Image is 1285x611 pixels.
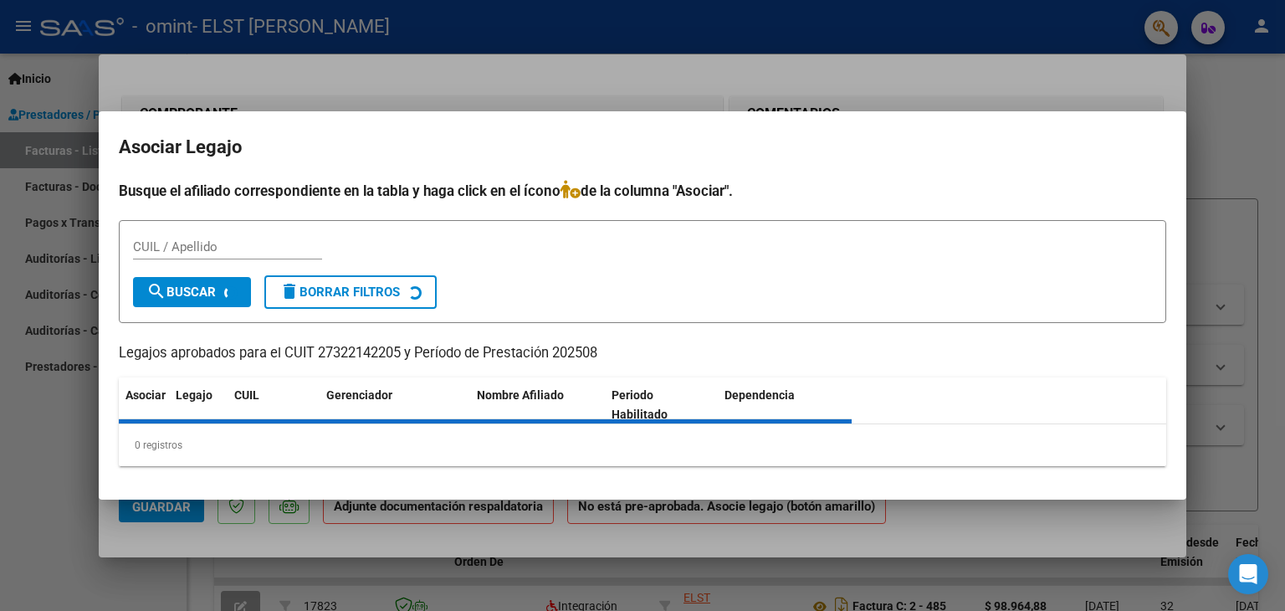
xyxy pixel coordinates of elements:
[279,281,299,301] mat-icon: delete
[326,388,392,402] span: Gerenciador
[234,388,259,402] span: CUIL
[264,275,437,309] button: Borrar Filtros
[146,281,166,301] mat-icon: search
[612,388,668,421] span: Periodo Habilitado
[125,388,166,402] span: Asociar
[279,285,400,300] span: Borrar Filtros
[228,377,320,433] datatable-header-cell: CUIL
[1228,554,1268,594] div: Open Intercom Messenger
[605,377,718,433] datatable-header-cell: Periodo Habilitado
[320,377,470,433] datatable-header-cell: Gerenciador
[169,377,228,433] datatable-header-cell: Legajo
[477,388,564,402] span: Nombre Afiliado
[119,131,1166,163] h2: Asociar Legajo
[133,277,251,307] button: Buscar
[718,377,852,433] datatable-header-cell: Dependencia
[119,424,1166,466] div: 0 registros
[119,180,1166,202] h4: Busque el afiliado correspondiente en la tabla y haga click en el ícono de la columna "Asociar".
[119,343,1166,364] p: Legajos aprobados para el CUIT 27322142205 y Período de Prestación 202508
[146,285,216,300] span: Buscar
[724,388,795,402] span: Dependencia
[119,377,169,433] datatable-header-cell: Asociar
[176,388,212,402] span: Legajo
[470,377,605,433] datatable-header-cell: Nombre Afiliado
